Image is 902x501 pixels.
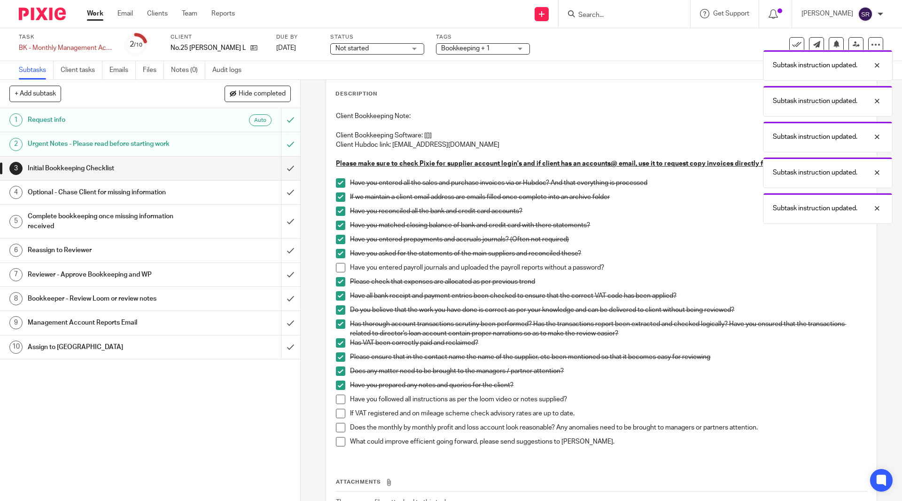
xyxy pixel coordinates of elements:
[350,192,866,202] p: If we maintain a client email address are emails filled once complete into an archive folder
[28,340,190,354] h1: Assign to [GEOGRAPHIC_DATA]
[9,244,23,257] div: 6
[171,33,264,41] label: Client
[336,160,808,167] u: Please make sure to check Pixie for supplier account login's and if client has an accounts@ email...
[9,316,23,329] div: 9
[87,9,103,18] a: Work
[61,61,102,80] a: Client tasks
[19,43,113,53] div: BK - Monthly Management Accounts
[212,61,249,80] a: Audit logs
[350,352,866,362] p: Please ensure that in the contact name the name of the supplier, etc been mentioned so that it be...
[350,263,866,272] p: Have you entered payroll journals and uploaded the payroll reports without a password?
[130,39,142,50] div: 2
[335,90,377,98] p: Description
[276,45,296,51] span: [DATE]
[276,33,319,41] label: Due by
[9,162,23,175] div: 3
[225,86,291,102] button: Hide completed
[9,113,23,127] div: 1
[350,178,866,188] p: Have you entered all the sales and purchase invoices via or Hubdoc? And that everything is processed
[350,319,866,339] p: Has thorough account transactions scrutiny been performed? Has the transactions report been extra...
[350,437,866,446] p: What could improve efficient going forward, please send suggestions to [PERSON_NAME].
[9,268,23,281] div: 7
[143,61,164,80] a: Files
[19,8,66,20] img: Pixie
[9,186,23,199] div: 4
[28,161,190,175] h1: Initial Bookkeeping Checklist
[350,249,866,258] p: Have you asked for the statements of the main suppliers and reconciled these?
[19,33,113,41] label: Task
[28,292,190,306] h1: Bookkeeper - Review Loom or review notes
[9,341,23,354] div: 10
[350,291,866,301] p: Have all bank receipt and payment entries been checked to ensure that the correct VAT code has be...
[350,338,866,348] p: Has VAT been correctly paid and reclaimed?
[9,292,23,305] div: 8
[336,140,866,150] p: Client Hubdoc link: [EMAIL_ADDRESS][DOMAIN_NAME]
[773,61,857,70] p: Subtask instruction updated.
[117,9,133,18] a: Email
[28,209,190,233] h1: Complete bookkeeping once missing information received
[350,381,866,390] p: Have you prepared any notes and queries for the client?
[350,423,866,432] p: Does the monthly by monthly profit and loss account look reasonable? Any anomalies need to be bro...
[336,111,866,121] p: Client Bookkeeping Note:
[28,185,190,199] h1: Optional - Chase Client for missing information
[350,395,866,404] p: Have you followed all instructions as per the loom video or notes supplied?
[239,90,286,98] span: Hide completed
[171,43,246,53] p: No.25 [PERSON_NAME] Ltd
[182,9,197,18] a: Team
[9,138,23,151] div: 2
[330,33,424,41] label: Status
[28,137,190,151] h1: Urgent Notes - Please read before starting work
[858,7,873,22] img: svg%3E
[350,207,866,216] p: Have you reconciled all the bank and credit card accounts?
[350,305,866,315] p: Do you believe that the work you have done is correct as per your knowledge and can be delivered ...
[335,45,369,52] span: Not started
[350,277,866,286] p: Please check that expenses are allocated as per previous trend
[350,366,866,376] p: Does any matter need to be brought to the managers / partner attention?
[28,243,190,257] h1: Reassign to Reviewer
[211,9,235,18] a: Reports
[28,268,190,282] h1: Reviewer - Approve Bookkeeping and WP
[350,221,866,230] p: Have you matched closing balance of bank and credit card with there statements?
[109,61,136,80] a: Emails
[9,86,61,102] button: + Add subtask
[336,479,381,485] span: Attachments
[28,316,190,330] h1: Management Account Reports Email
[147,9,168,18] a: Clients
[336,131,866,140] p: Client Bookkeeping Software: [[]]
[350,235,866,244] p: Have you entered prepayments and accruals journals? (Often not required)
[350,409,866,418] p: If VAT registered and on mileage scheme check advisory rates are up to date.
[773,96,857,106] p: Subtask instruction updated.
[134,42,142,48] small: /10
[441,45,490,52] span: Bookkeeping + 1
[9,215,23,228] div: 5
[171,61,205,80] a: Notes (0)
[773,204,857,213] p: Subtask instruction updated.
[773,168,857,177] p: Subtask instruction updated.
[436,33,530,41] label: Tags
[249,114,272,126] div: Auto
[28,113,190,127] h1: Request info
[773,132,857,142] p: Subtask instruction updated.
[19,61,54,80] a: Subtasks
